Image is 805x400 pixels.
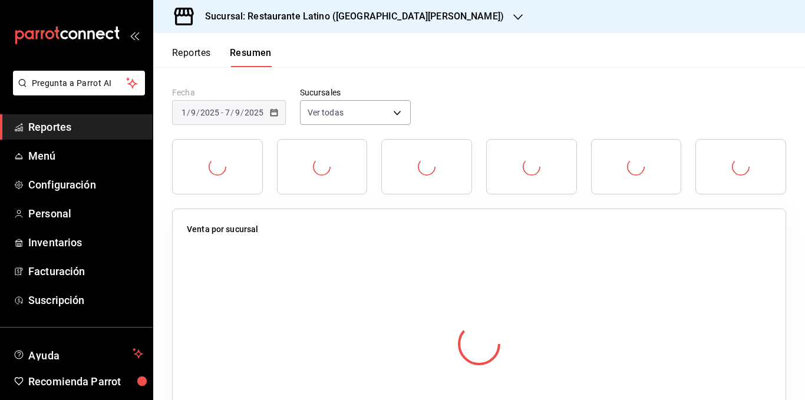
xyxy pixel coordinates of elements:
[240,108,244,117] span: /
[300,88,411,97] label: Sucursales
[200,108,220,117] input: ----
[235,108,240,117] input: --
[28,263,143,279] span: Facturación
[28,234,143,250] span: Inventarios
[187,108,190,117] span: /
[196,108,200,117] span: /
[230,47,272,67] button: Resumen
[32,77,127,90] span: Pregunta a Parrot AI
[190,108,196,117] input: --
[172,88,286,97] label: Fecha
[225,108,230,117] input: --
[172,47,272,67] div: navigation tabs
[172,47,211,67] button: Reportes
[8,85,145,98] a: Pregunta a Parrot AI
[28,346,128,361] span: Ayuda
[244,108,264,117] input: ----
[130,31,139,40] button: open_drawer_menu
[28,206,143,222] span: Personal
[221,108,223,117] span: -
[28,148,143,164] span: Menú
[230,108,234,117] span: /
[28,177,143,193] span: Configuración
[181,108,187,117] input: --
[28,119,143,135] span: Reportes
[308,107,344,118] span: Ver todas
[28,373,143,389] span: Recomienda Parrot
[28,292,143,308] span: Suscripción
[196,9,504,24] h3: Sucursal: Restaurante Latino ([GEOGRAPHIC_DATA][PERSON_NAME])
[187,223,258,236] p: Venta por sucursal
[13,71,145,95] button: Pregunta a Parrot AI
